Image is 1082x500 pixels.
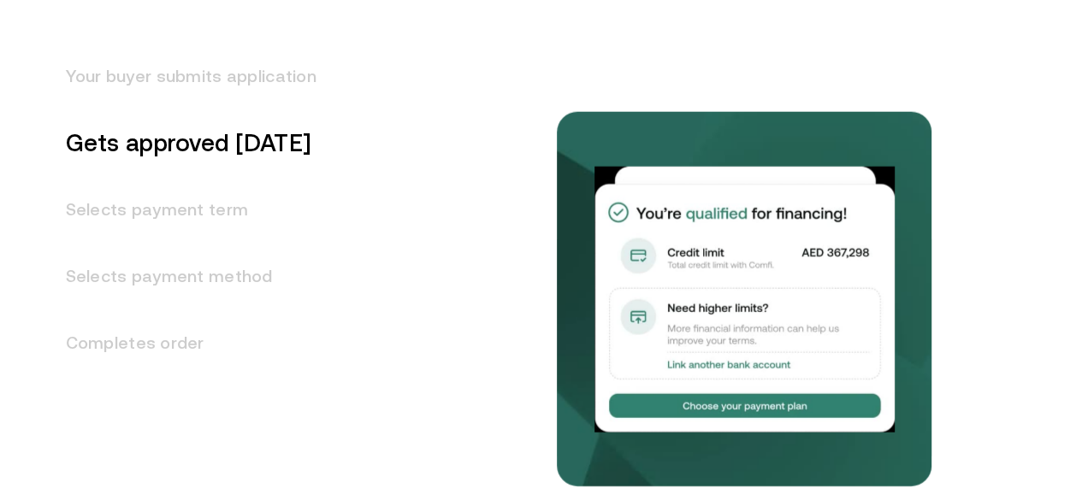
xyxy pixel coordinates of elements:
[45,176,316,243] h3: Selects payment term
[45,243,316,309] h3: Selects payment method
[45,109,316,176] h3: Gets approved [DATE]
[45,43,316,109] h3: Your buyer submits application
[594,167,894,432] img: Gets approved in 1 day
[45,309,316,376] h3: Completes order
